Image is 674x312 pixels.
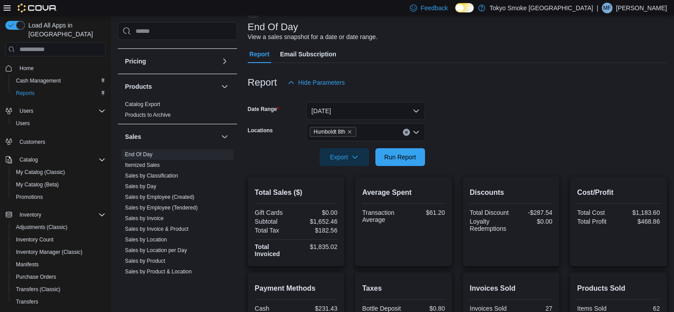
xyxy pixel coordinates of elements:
a: Inventory Count [12,234,57,245]
span: Home [16,63,105,74]
span: Purchase Orders [12,272,105,282]
span: Inventory [19,211,41,218]
span: Manifests [12,259,105,270]
button: Purchase Orders [9,271,109,283]
button: [DATE] [306,102,425,120]
button: Reports [9,87,109,99]
a: Catalog Export [125,101,160,107]
p: [PERSON_NAME] [616,3,667,13]
button: Pricing [219,56,230,67]
span: My Catalog (Classic) [16,169,65,176]
a: Itemized Sales [125,162,160,168]
div: $468.86 [620,218,660,225]
span: Users [12,118,105,129]
label: Locations [248,127,273,134]
div: 62 [620,305,660,312]
span: Transfers (Classic) [16,286,60,293]
span: Customers [19,138,45,146]
a: Manifests [12,259,42,270]
span: Transfers (Classic) [12,284,105,295]
h3: Products [125,82,152,91]
div: $61.20 [405,209,445,216]
span: Inventory Manager (Classic) [16,249,82,256]
button: Transfers (Classic) [9,283,109,296]
strong: Total Invoiced [255,243,280,257]
span: Hide Parameters [298,78,345,87]
div: Subtotal [255,218,294,225]
div: Total Cost [577,209,616,216]
h2: Average Spent [362,187,445,198]
a: Sales by Location per Day [125,247,187,253]
button: Inventory [16,209,45,220]
h2: Taxes [362,283,445,294]
div: $1,183.60 [620,209,660,216]
span: Adjustments (Classic) [16,224,67,231]
span: Cash Management [16,77,61,84]
button: Sales [219,131,230,142]
a: Sales by Invoice [125,215,164,221]
button: Products [219,81,230,92]
span: Reports [12,88,105,99]
span: Users [19,107,33,115]
label: Date Range [248,106,279,113]
div: Transaction Average [362,209,401,223]
span: Sales by Product [125,257,165,265]
button: Clear input [403,129,410,136]
span: Sales by Invoice [125,215,164,222]
a: Sales by Invoice & Product [125,226,188,232]
div: Total Profit [577,218,616,225]
span: Inventory Manager (Classic) [12,247,105,257]
a: Home [16,63,37,74]
span: Transfers [12,296,105,307]
a: Reports [12,88,38,99]
button: Export [319,148,369,166]
div: Invoices Sold [470,305,509,312]
button: Catalog [2,154,109,166]
span: Email Subscription [280,45,336,63]
div: $0.00 [298,209,337,216]
div: $0.80 [405,305,445,312]
span: Itemized Sales [125,162,160,169]
div: Loyalty Redemptions [470,218,509,232]
a: Inventory Manager (Classic) [12,247,86,257]
a: Promotions [12,192,47,202]
p: Tokyo Smoke [GEOGRAPHIC_DATA] [490,3,593,13]
button: Manifests [9,258,109,271]
h2: Discounts [470,187,553,198]
button: Customers [2,135,109,148]
span: Users [16,120,30,127]
button: Pricing [125,57,218,66]
a: Sales by Classification [125,173,178,179]
a: Sales by Product [125,258,165,264]
span: Sales by Employee (Created) [125,194,195,201]
span: Reports [16,90,35,97]
span: Sales by Employee (Tendered) [125,204,198,211]
button: Home [2,62,109,75]
span: Export [325,148,364,166]
a: Cash Management [12,75,64,86]
button: Cash Management [9,75,109,87]
input: Dark Mode [455,3,474,12]
button: Inventory Count [9,233,109,246]
span: Sales by Location [125,236,167,243]
a: Sales by Employee (Created) [125,194,195,200]
h2: Invoices Sold [470,283,553,294]
h3: Report [248,77,277,88]
button: My Catalog (Beta) [9,178,109,191]
h2: Products Sold [577,283,660,294]
div: Total Discount [470,209,509,216]
a: Purchase Orders [12,272,60,282]
span: Customers [16,136,105,147]
div: 27 [513,305,552,312]
div: $1,835.02 [298,243,337,250]
div: Items Sold [577,305,616,312]
span: Catalog Export [125,101,160,108]
button: Users [16,106,37,116]
span: Feedback [421,4,448,12]
button: Remove Humboldt 8th from selection in this group [347,129,352,134]
div: $231.43 [298,305,337,312]
span: Purchase Orders [16,273,56,280]
h3: Pricing [125,57,146,66]
span: Products to Archive [125,111,171,118]
a: Sales by Product & Location [125,269,192,275]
